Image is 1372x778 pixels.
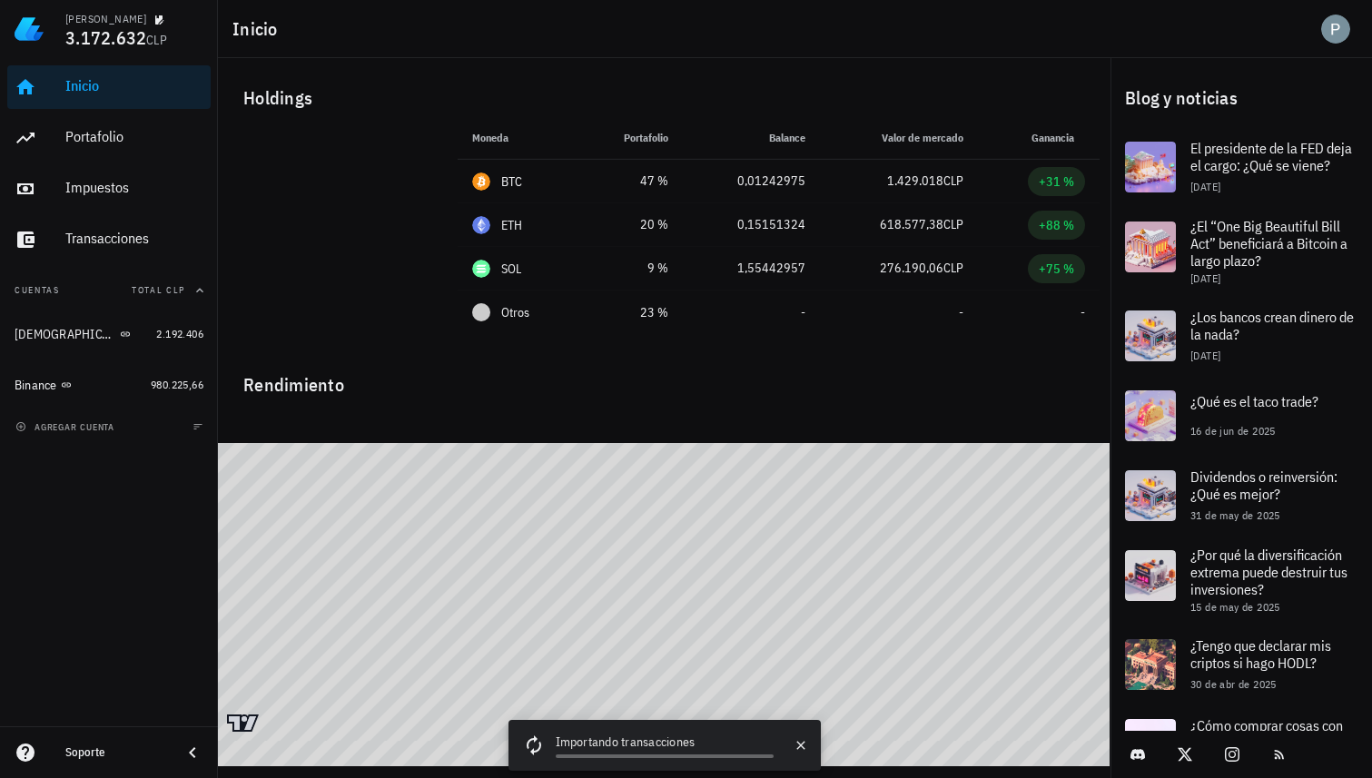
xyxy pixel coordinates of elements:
div: SOL [501,260,522,278]
span: Dividendos o reinversión: ¿Qué es mejor? [1190,468,1337,503]
div: Importando transacciones [556,733,774,754]
span: Otros [501,303,529,322]
span: [DATE] [1190,271,1220,285]
div: Soporte [65,745,167,760]
span: 980.225,66 [151,378,203,391]
th: Balance [683,116,820,160]
th: Moneda [458,116,579,160]
a: ¿Los bancos crean dinero de la nada? [DATE] [1110,296,1372,376]
span: CLP [943,172,963,189]
div: 1,55442957 [697,259,805,278]
a: Charting by TradingView [227,714,259,732]
div: BTC [501,172,523,191]
span: El presidente de la FED deja el cargo: ¿Qué se viene? [1190,139,1352,174]
div: 0,15151324 [697,215,805,234]
th: Portafolio [579,116,683,160]
span: 3.172.632 [65,25,146,50]
a: Dividendos o reinversión: ¿Qué es mejor? 31 de may de 2025 [1110,456,1372,536]
div: [DEMOGRAPHIC_DATA] [15,327,116,342]
span: ¿El “One Big Beautiful Bill Act” beneficiará a Bitcoin a largo plazo? [1190,217,1347,270]
span: agregar cuenta [19,421,114,433]
a: [DEMOGRAPHIC_DATA] 2.192.406 [7,312,211,356]
a: ¿El “One Big Beautiful Bill Act” beneficiará a Bitcoin a largo plazo? [DATE] [1110,207,1372,296]
span: Ganancia [1031,131,1085,144]
div: +31 % [1039,172,1074,191]
div: 47 % [594,172,668,191]
a: ¿Qué es el taco trade? 16 de jun de 2025 [1110,376,1372,456]
div: Binance [15,378,57,393]
span: CLP [943,216,963,232]
div: avatar [1321,15,1350,44]
span: [DATE] [1190,349,1220,362]
a: Portafolio [7,116,211,160]
a: ¿Por qué la diversificación extrema puede destruir tus inversiones? 15 de may de 2025 [1110,536,1372,625]
button: CuentasTotal CLP [7,269,211,312]
span: - [801,304,805,320]
h1: Inicio [232,15,285,44]
a: Impuestos [7,167,211,211]
div: [PERSON_NAME] [65,12,146,26]
div: Impuestos [65,179,203,196]
div: 0,01242975 [697,172,805,191]
div: Rendimiento [229,356,1100,399]
span: [DATE] [1190,180,1220,193]
span: 16 de jun de 2025 [1190,424,1276,438]
div: SOL-icon [472,260,490,278]
div: ETH [501,216,523,234]
span: 2.192.406 [156,327,203,340]
span: 31 de may de 2025 [1190,508,1280,522]
span: ¿Los bancos crean dinero de la nada? [1190,308,1354,343]
div: Inicio [65,77,203,94]
div: Blog y noticias [1110,69,1372,127]
span: - [1081,304,1085,320]
span: 276.190,06 [880,260,943,276]
div: BTC-icon [472,172,490,191]
div: Holdings [229,69,1100,127]
a: Binance 980.225,66 [7,363,211,407]
div: 23 % [594,303,668,322]
div: 20 % [594,215,668,234]
span: 618.577,38 [880,216,943,232]
div: +88 % [1039,216,1074,234]
span: ¿Qué es el taco trade? [1190,392,1318,410]
span: Total CLP [132,284,185,296]
div: ETH-icon [472,216,490,234]
a: Inicio [7,65,211,109]
span: 1.429.018 [887,172,943,189]
a: El presidente de la FED deja el cargo: ¿Qué se viene? [DATE] [1110,127,1372,207]
div: +75 % [1039,260,1074,278]
a: ¿Tengo que declarar mis criptos si hago HODL? 30 de abr de 2025 [1110,625,1372,704]
div: Portafolio [65,128,203,145]
span: CLP [943,260,963,276]
span: 15 de may de 2025 [1190,600,1280,614]
div: 9 % [594,259,668,278]
span: 30 de abr de 2025 [1190,677,1277,691]
th: Valor de mercado [820,116,979,160]
span: - [959,304,963,320]
span: ¿Tengo que declarar mis criptos si hago HODL? [1190,636,1331,672]
a: Transacciones [7,218,211,261]
span: ¿Por qué la diversificación extrema puede destruir tus inversiones? [1190,546,1347,598]
img: LedgiFi [15,15,44,44]
span: CLP [146,32,167,48]
div: Transacciones [65,230,203,247]
button: agregar cuenta [11,418,123,436]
